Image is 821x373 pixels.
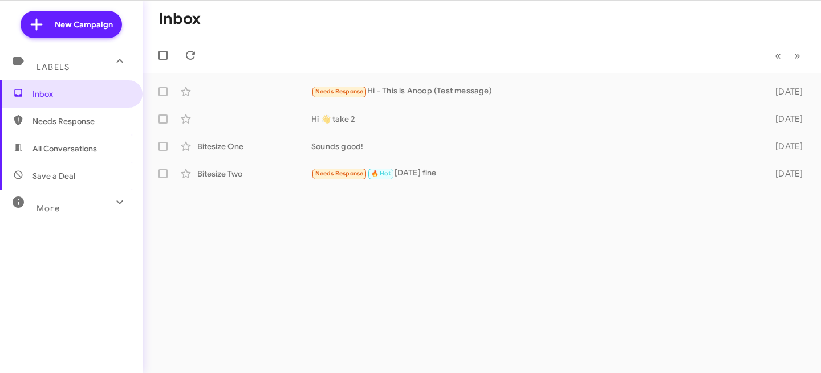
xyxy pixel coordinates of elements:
div: [DATE] fine [311,167,762,180]
div: Bitesize Two [197,168,311,179]
div: Hi - This is Anoop (Test message) [311,85,762,98]
div: [DATE] [762,86,812,97]
nav: Page navigation example [769,44,807,67]
span: » [794,48,800,63]
span: All Conversations [32,143,97,154]
span: New Campaign [55,19,113,30]
span: Inbox [32,88,129,100]
h1: Inbox [158,10,201,28]
div: [DATE] [762,168,812,179]
div: [DATE] [762,141,812,152]
span: Needs Response [32,116,129,127]
button: Next [787,44,807,67]
span: 🔥 Hot [371,170,391,177]
a: New Campaign [21,11,122,38]
span: Needs Response [315,88,364,95]
span: « [775,48,781,63]
div: Hi 👋 take 2 [311,113,762,125]
span: Needs Response [315,170,364,177]
button: Previous [768,44,788,67]
div: Sounds good! [311,141,762,152]
div: Bitesize One [197,141,311,152]
span: Save a Deal [32,170,75,182]
div: [DATE] [762,113,812,125]
span: Labels [36,62,70,72]
span: More [36,203,60,214]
